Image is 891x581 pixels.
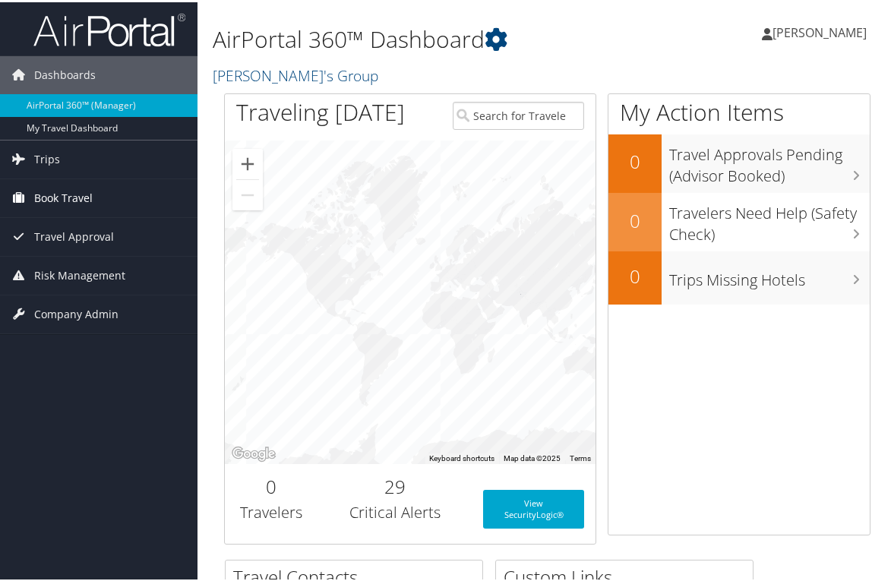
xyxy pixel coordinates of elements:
[34,177,93,215] span: Book Travel
[669,260,870,289] h3: Trips Missing Hotels
[608,147,662,172] h2: 0
[213,21,659,53] h1: AirPortal 360™ Dashboard
[236,94,405,126] h1: Traveling [DATE]
[34,254,125,292] span: Risk Management
[453,99,584,128] input: Search for Traveler
[34,138,60,176] span: Trips
[762,8,882,53] a: [PERSON_NAME]
[232,178,263,208] button: Zoom out
[229,442,279,462] img: Google
[429,451,494,462] button: Keyboard shortcuts
[570,452,591,460] a: Terms (opens in new tab)
[669,193,870,243] h3: Travelers Need Help (Safety Check)
[483,488,584,526] a: View SecurityLogic®
[504,452,561,460] span: Map data ©2025
[329,472,460,497] h2: 29
[608,261,662,287] h2: 0
[236,500,306,521] h3: Travelers
[213,63,382,84] a: [PERSON_NAME]'s Group
[608,132,870,191] a: 0Travel Approvals Pending (Advisor Booked)
[232,147,263,177] button: Zoom in
[34,293,118,331] span: Company Admin
[236,472,306,497] h2: 0
[773,22,867,39] span: [PERSON_NAME]
[608,249,870,302] a: 0Trips Missing Hotels
[608,94,870,126] h1: My Action Items
[33,10,185,46] img: airportal-logo.png
[669,134,870,185] h3: Travel Approvals Pending (Advisor Booked)
[608,206,662,232] h2: 0
[34,216,114,254] span: Travel Approval
[34,54,96,92] span: Dashboards
[608,191,870,249] a: 0Travelers Need Help (Safety Check)
[329,500,460,521] h3: Critical Alerts
[229,442,279,462] a: Open this area in Google Maps (opens a new window)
